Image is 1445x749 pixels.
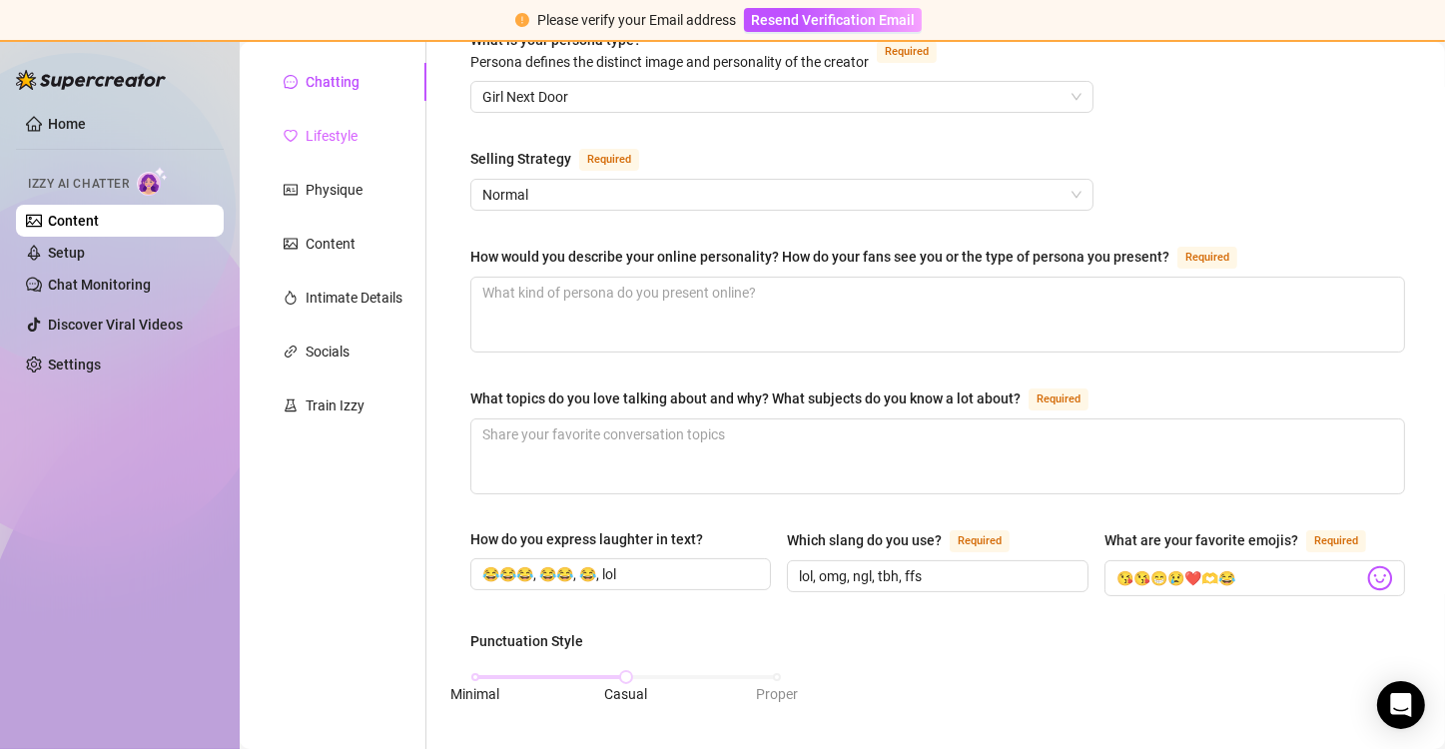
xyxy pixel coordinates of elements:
label: Punctuation Style [470,630,597,652]
div: Which slang do you use? [787,529,942,551]
span: Required [877,41,937,63]
span: Required [579,149,639,171]
span: Proper [756,686,798,702]
div: Punctuation Style [470,630,583,652]
a: Discover Viral Videos [48,317,183,333]
label: How do you express laughter in text? [470,528,717,550]
a: Content [48,213,99,229]
div: Please verify your Email address [537,9,736,31]
span: Normal [482,180,1082,210]
div: What are your favorite emojis? [1104,529,1298,551]
span: Required [1029,388,1088,410]
span: Required [950,530,1010,552]
div: Physique [306,179,362,201]
div: How do you express laughter in text? [470,528,703,550]
span: exclamation-circle [515,13,529,27]
img: svg%3e [1367,565,1393,591]
span: Casual [604,686,647,702]
div: Socials [306,341,350,363]
div: Selling Strategy [470,148,571,170]
span: Persona defines the distinct image and personality of the creator [470,54,869,70]
textarea: What topics do you love talking about and why? What subjects do you know a lot about? [471,419,1404,493]
a: Settings [48,357,101,373]
span: Resend Verification Email [751,12,915,28]
a: Home [48,116,86,132]
div: Chatting [306,71,360,93]
div: Open Intercom Messenger [1377,681,1425,729]
span: message [284,75,298,89]
img: logo-BBDzfeDw.svg [16,70,166,90]
span: Izzy AI Chatter [28,175,129,194]
label: What topics do you love talking about and why? What subjects do you know a lot about? [470,386,1110,410]
span: idcard [284,183,298,197]
input: Which slang do you use? [799,565,1072,587]
textarea: How would you describe your online personality? How do your fans see you or the type of persona y... [471,278,1404,352]
input: What are your favorite emojis? [1116,565,1363,591]
div: What topics do you love talking about and why? What subjects do you know a lot about? [470,387,1021,409]
span: heart [284,129,298,143]
span: fire [284,291,298,305]
label: Selling Strategy [470,147,661,171]
div: Content [306,233,356,255]
button: Resend Verification Email [744,8,922,32]
label: Which slang do you use? [787,528,1032,552]
span: Required [1306,530,1366,552]
div: Lifestyle [306,125,358,147]
a: Chat Monitoring [48,277,151,293]
a: Setup [48,245,85,261]
span: Minimal [451,686,500,702]
span: picture [284,237,298,251]
div: Train Izzy [306,394,364,416]
span: experiment [284,398,298,412]
div: Intimate Details [306,287,402,309]
div: How would you describe your online personality? How do your fans see you or the type of persona y... [470,246,1169,268]
img: AI Chatter [137,167,168,196]
input: How do you express laughter in text? [482,563,755,585]
label: How would you describe your online personality? How do your fans see you or the type of persona y... [470,245,1259,269]
span: Girl Next Door [482,82,1082,112]
label: What are your favorite emojis? [1104,528,1388,552]
span: Required [1177,247,1237,269]
span: What is your persona type? [470,32,869,70]
span: link [284,345,298,359]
